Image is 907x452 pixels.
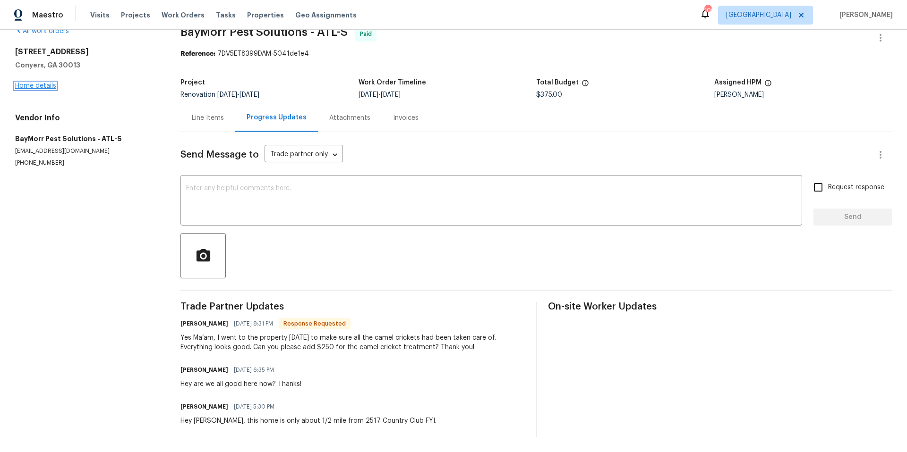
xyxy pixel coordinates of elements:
[265,147,343,163] div: Trade partner only
[180,26,348,38] span: BayMorr Pest Solutions - ATL-S
[90,10,110,20] span: Visits
[180,79,205,86] h5: Project
[359,79,426,86] h5: Work Order Timeline
[15,60,158,70] h5: Conyers, GA 30013
[359,92,378,98] span: [DATE]
[162,10,205,20] span: Work Orders
[15,159,158,167] p: [PHONE_NUMBER]
[217,92,237,98] span: [DATE]
[192,113,224,123] div: Line Items
[360,29,376,39] span: Paid
[726,10,791,20] span: [GEOGRAPHIC_DATA]
[359,92,401,98] span: -
[393,113,419,123] div: Invoices
[247,10,284,20] span: Properties
[15,83,56,89] a: Home details
[180,365,228,375] h6: [PERSON_NAME]
[15,47,158,57] h2: [STREET_ADDRESS]
[536,79,579,86] h5: Total Budget
[234,319,273,328] span: [DATE] 8:31 PM
[295,10,357,20] span: Geo Assignments
[180,319,228,328] h6: [PERSON_NAME]
[582,79,589,92] span: The total cost of line items that have been proposed by Opendoor. This sum includes line items th...
[15,113,158,123] h4: Vendor Info
[329,113,370,123] div: Attachments
[714,79,762,86] h5: Assigned HPM
[714,92,892,98] div: [PERSON_NAME]
[180,92,259,98] span: Renovation
[15,28,69,34] a: All work orders
[764,79,772,92] span: The hpm assigned to this work order.
[180,302,524,311] span: Trade Partner Updates
[216,12,236,18] span: Tasks
[234,402,274,411] span: [DATE] 5:30 PM
[280,319,350,328] span: Response Requested
[180,49,892,59] div: 7DV5ET8399DAM-5041de1e4
[15,134,158,143] h5: BayMorr Pest Solutions - ATL-S
[32,10,63,20] span: Maestro
[180,379,301,389] div: Hey are we all good here now? Thanks!
[180,416,436,426] div: Hey [PERSON_NAME], this home is only about 1/2 mile from 2517 Country Club FYI.
[381,92,401,98] span: [DATE]
[240,92,259,98] span: [DATE]
[180,150,259,159] span: Send Message to
[180,50,215,57] b: Reference:
[548,302,892,311] span: On-site Worker Updates
[180,333,524,352] div: Yes Ma’am, I went to the property [DATE] to make sure all the camel crickets had been taken care ...
[234,365,274,375] span: [DATE] 6:35 PM
[836,10,893,20] span: [PERSON_NAME]
[217,92,259,98] span: -
[828,183,884,193] span: Request response
[536,92,562,98] span: $375.00
[121,10,150,20] span: Projects
[247,113,307,122] div: Progress Updates
[704,6,711,15] div: 109
[180,402,228,411] h6: [PERSON_NAME]
[15,147,158,155] p: [EMAIL_ADDRESS][DOMAIN_NAME]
